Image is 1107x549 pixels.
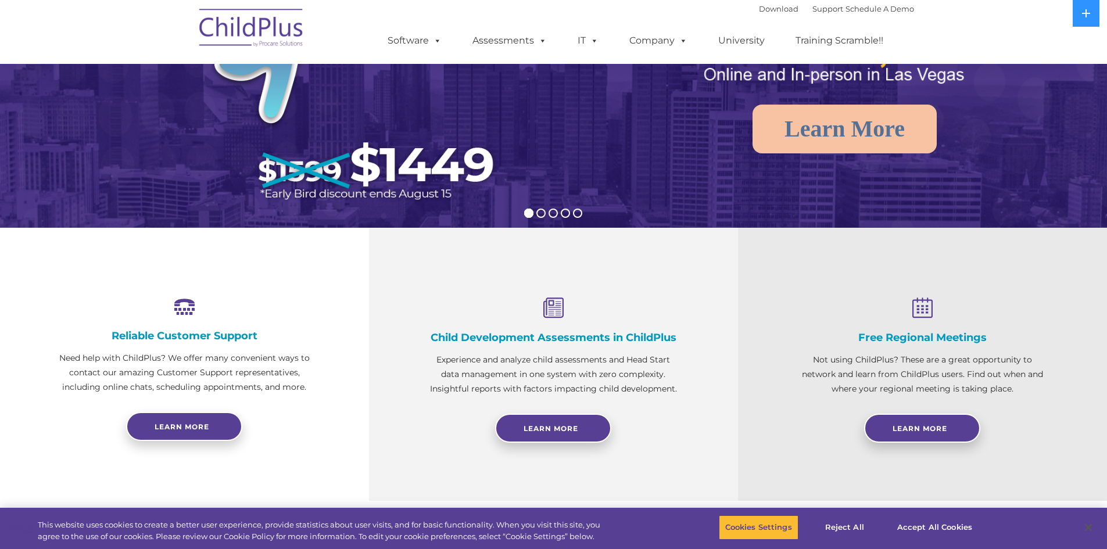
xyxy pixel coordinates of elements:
font: | [759,4,914,13]
a: Learn More [495,414,611,443]
h4: Reliable Customer Support [58,329,311,342]
span: Learn more [155,422,209,431]
a: University [707,29,776,52]
span: Learn More [524,424,578,433]
a: Learn More [864,414,980,443]
p: Experience and analyze child assessments and Head Start data management in one system with zero c... [427,353,680,396]
span: Phone number [162,124,211,133]
button: Reject All [808,515,881,540]
p: Not using ChildPlus? These are a great opportunity to network and learn from ChildPlus users. Fin... [796,353,1049,396]
img: ChildPlus by Procare Solutions [194,1,310,59]
button: Accept All Cookies [891,515,979,540]
a: Learn More [753,105,937,153]
a: Company [618,29,699,52]
h4: Child Development Assessments in ChildPlus [427,331,680,344]
a: Training Scramble!! [784,29,895,52]
h4: Free Regional Meetings [796,331,1049,344]
span: Learn More [893,424,947,433]
a: Learn more [126,412,242,441]
a: Assessments [461,29,558,52]
a: IT [566,29,610,52]
a: Download [759,4,798,13]
button: Close [1076,515,1101,540]
a: Software [376,29,453,52]
button: Cookies Settings [719,515,798,540]
a: Support [812,4,843,13]
div: This website uses cookies to create a better user experience, provide statistics about user visit... [38,519,609,542]
p: Need help with ChildPlus? We offer many convenient ways to contact our amazing Customer Support r... [58,351,311,394]
span: Last name [162,77,197,85]
a: Schedule A Demo [846,4,914,13]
